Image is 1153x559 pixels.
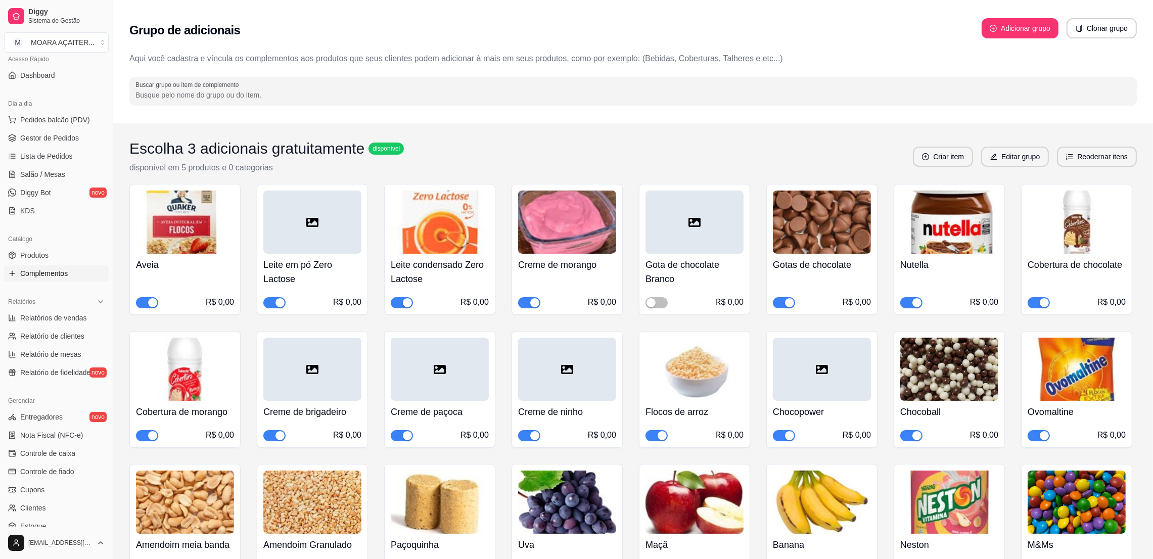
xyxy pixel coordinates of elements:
img: product-image [900,471,998,534]
p: disponível em 5 produtos e 0 categorias [129,162,404,174]
div: R$ 0,00 [460,429,489,441]
a: Entregadoresnovo [4,409,109,425]
span: Relatório de fidelidade [20,367,90,378]
h4: Amendoim meia banda [136,538,234,552]
img: product-image [518,471,616,534]
h4: Chocopower [773,405,871,419]
h4: Creme de paçoca [391,405,489,419]
span: Controle de fiado [20,467,74,477]
input: Buscar grupo ou item de complemento [135,90,1131,100]
p: Aqui você cadastra e víncula os complementos aos produtos que seus clientes podem adicionar à mai... [129,53,1137,65]
h4: Chocoball [900,405,998,419]
img: product-image [773,471,871,534]
a: KDS [4,203,109,219]
button: Pedidos balcão (PDV) [4,112,109,128]
a: Relatório de fidelidadenovo [4,364,109,381]
h4: Aveia [136,258,234,272]
div: R$ 0,00 [970,429,998,441]
a: Relatório de clientes [4,328,109,344]
span: Lista de Pedidos [20,151,73,161]
h3: Escolha 3 adicionais gratuitamente [129,139,364,158]
div: Acesso Rápido [4,51,109,67]
a: Produtos [4,247,109,263]
a: Clientes [4,500,109,516]
span: Diggy Bot [20,188,51,198]
span: Salão / Mesas [20,169,65,179]
div: R$ 0,00 [333,296,361,308]
h4: Amendoim Granulado [263,538,361,552]
div: R$ 0,00 [715,296,744,308]
a: Diggy Botnovo [4,184,109,201]
span: Complementos [20,268,68,278]
span: ordered-list [1066,153,1073,160]
img: product-image [391,471,489,534]
div: Dia a dia [4,96,109,112]
div: R$ 0,00 [843,429,871,441]
h4: Cobertura de morango [136,405,234,419]
span: Cupons [20,485,44,495]
h4: Cobertura de chocolate [1028,258,1126,272]
span: Relatórios de vendas [20,313,87,323]
img: product-image [773,191,871,254]
h4: Gota de chocolate Branco [645,258,744,286]
span: plus-circle [922,153,929,160]
span: Estoque [20,521,46,531]
h4: Uva [518,538,616,552]
a: Salão / Mesas [4,166,109,182]
button: [EMAIL_ADDRESS][DOMAIN_NAME] [4,531,109,555]
img: product-image [1028,338,1126,401]
h4: Paçoquinha [391,538,489,552]
span: plus-circle [990,25,997,32]
h4: Creme de ninho [518,405,616,419]
img: product-image [645,338,744,401]
span: disponível [371,145,402,153]
span: M [13,37,23,48]
img: product-image [263,471,361,534]
div: R$ 0,00 [1097,429,1126,441]
a: Gestor de Pedidos [4,130,109,146]
h4: M&Ms [1028,538,1126,552]
button: plus-circleCriar item [913,147,973,167]
span: Relatórios [8,298,35,306]
div: R$ 0,00 [588,429,616,441]
span: Controle de caixa [20,448,75,458]
h4: Flocos de arroz [645,405,744,419]
img: product-image [136,191,234,254]
button: Select a team [4,32,109,53]
h4: Gotas de chocolate [773,258,871,272]
a: Lista de Pedidos [4,148,109,164]
h2: Grupo de adicionais [129,22,240,38]
span: KDS [20,206,35,216]
span: Clientes [20,503,46,513]
span: Relatório de clientes [20,331,84,341]
button: editEditar grupo [981,147,1049,167]
h4: Creme de brigadeiro [263,405,361,419]
a: DiggySistema de Gestão [4,4,109,28]
h4: Ovomaltine [1028,405,1126,419]
div: R$ 0,00 [970,296,998,308]
img: product-image [900,191,998,254]
img: product-image [900,338,998,401]
a: Dashboard [4,67,109,83]
img: product-image [518,191,616,254]
span: Pedidos balcão (PDV) [20,115,90,125]
a: Complementos [4,265,109,282]
button: plus-circleAdicionar grupo [982,18,1058,38]
img: product-image [391,191,489,254]
div: R$ 0,00 [206,296,234,308]
span: Relatório de mesas [20,349,81,359]
div: R$ 0,00 [843,296,871,308]
a: Relatório de mesas [4,346,109,362]
span: Produtos [20,250,49,260]
span: Gestor de Pedidos [20,133,79,143]
a: Controle de fiado [4,463,109,480]
div: R$ 0,00 [333,429,361,441]
span: Diggy [28,8,105,17]
div: R$ 0,00 [206,429,234,441]
h4: Leite em pó Zero Lactose [263,258,361,286]
div: Catálogo [4,231,109,247]
img: product-image [1028,191,1126,254]
h4: Nutella [900,258,998,272]
img: product-image [136,338,234,401]
button: ordered-listReodernar itens [1057,147,1137,167]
